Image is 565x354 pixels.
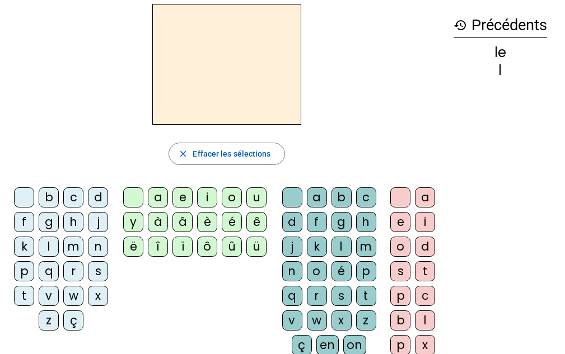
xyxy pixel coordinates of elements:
div: b [39,187,59,207]
div: à [148,212,168,232]
div: c [63,187,83,207]
div: y [123,212,143,232]
button: Effacer les sélections [169,143,284,165]
mat-icon: history [454,18,467,32]
div: ï [172,237,193,257]
div: h [356,212,376,232]
div: x [331,310,352,331]
div: ê [246,212,267,232]
div: a [148,187,168,207]
div: b [390,310,410,331]
div: w [63,286,83,306]
div: d [88,187,108,207]
div: a [307,187,327,207]
div: i [197,187,217,207]
div: le [454,46,547,59]
div: p [14,261,34,281]
div: e [390,212,410,232]
div: ç [63,310,83,331]
div: û [222,237,242,257]
div: â [172,212,193,232]
div: s [88,261,108,281]
div: è [197,212,217,232]
div: t [415,261,435,281]
div: s [390,261,410,281]
div: n [282,261,302,281]
div: l [331,237,352,257]
div: w [307,310,327,331]
div: ü [246,237,267,257]
h3: Précédents [454,13,547,38]
div: r [307,286,327,306]
span: Effacer les sélections [193,147,270,161]
div: z [356,310,376,331]
div: c [415,286,435,306]
div: t [356,286,376,306]
div: k [307,237,327,257]
div: f [14,212,34,232]
div: v [282,310,302,331]
div: g [331,212,352,232]
div: n [88,237,108,257]
div: ô [197,237,217,257]
div: k [14,237,34,257]
div: h [63,212,83,232]
div: é [222,212,242,232]
div: i [415,212,435,232]
div: m [356,237,376,257]
div: e [172,187,193,207]
div: j [88,212,108,232]
div: j [282,237,302,257]
div: p [356,261,376,281]
div: g [39,212,59,232]
div: é [331,261,352,281]
div: d [415,237,435,257]
div: d [282,212,302,232]
div: f [307,212,327,232]
div: q [282,286,302,306]
div: x [88,286,108,306]
div: o [222,187,242,207]
div: o [390,237,410,257]
div: t [14,286,34,306]
div: r [63,261,83,281]
div: z [39,310,59,331]
div: o [307,261,327,281]
div: p [390,286,410,306]
div: u [246,187,267,207]
div: s [331,286,352,306]
div: v [39,286,59,306]
div: b [331,187,352,207]
div: c [356,187,376,207]
mat-icon: close [178,149,188,159]
div: l [454,64,547,77]
div: l [415,310,435,331]
div: ë [123,237,143,257]
div: q [39,261,59,281]
div: î [148,237,168,257]
div: a [415,187,435,207]
div: l [39,237,59,257]
div: m [63,237,83,257]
